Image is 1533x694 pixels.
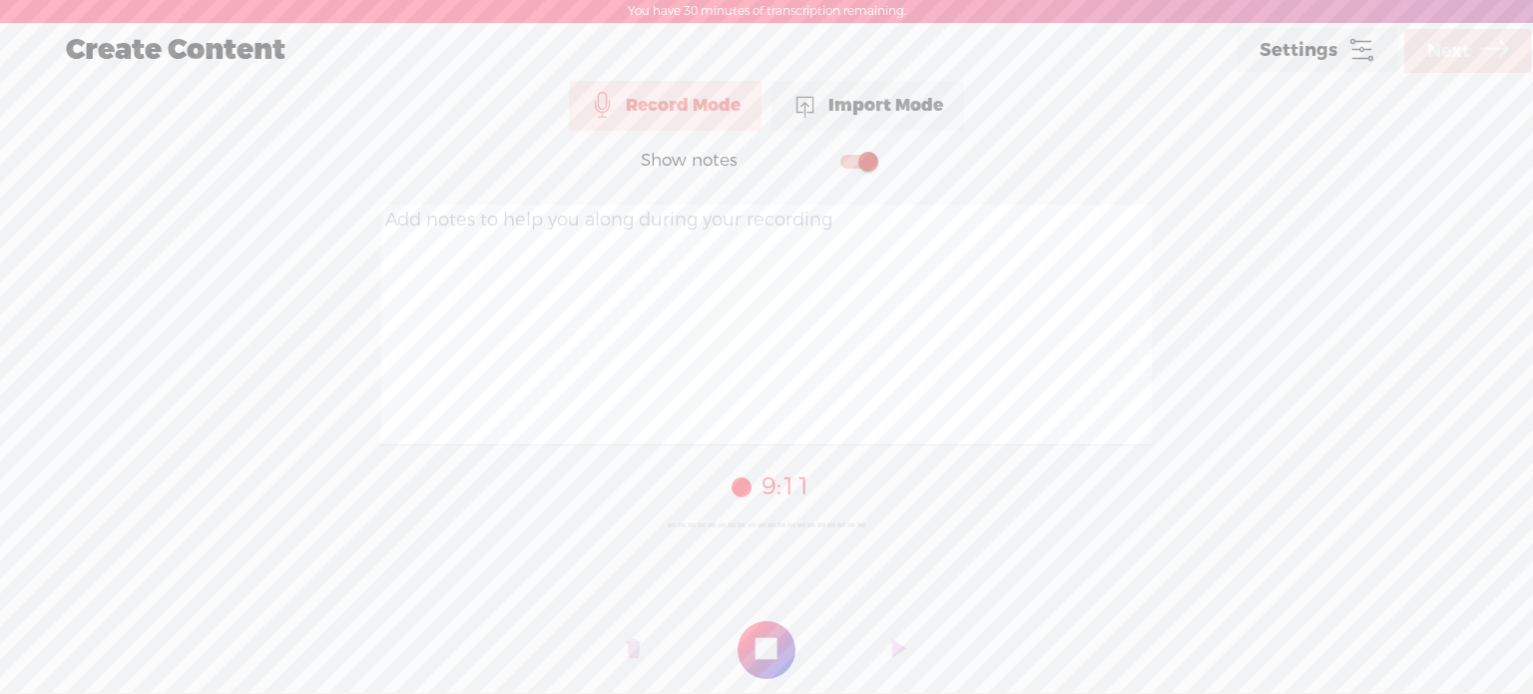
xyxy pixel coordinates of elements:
[52,25,1234,77] div: Create Content
[1427,26,1470,77] span: Next
[771,81,964,131] div: Import Mode
[628,4,906,20] label: You have 30 minutes of transcription remaining.
[762,471,811,502] span: 9:11
[641,150,738,172] div: Show notes
[569,81,762,131] div: Record Mode
[1260,41,1337,60] span: Settings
